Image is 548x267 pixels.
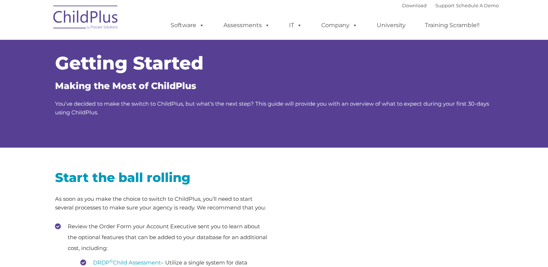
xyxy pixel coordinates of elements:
a: Assessments [216,18,277,33]
h2: Start the ball rolling [55,169,269,186]
a: Training Scramble!! [418,18,487,33]
a: DRDP©Child Assessment [93,259,161,266]
a: IT [282,18,309,33]
a: Download [402,3,427,8]
span: You’ve decided to make the switch to ChildPlus, but what’s the next step? This guide will provide... [55,100,489,116]
a: Software [163,18,212,33]
span: Making the Most of ChildPlus [55,80,196,91]
img: ChildPlus by Procare Solutions [50,0,122,37]
font: | [402,3,499,8]
p: As soon as you make the choice to switch to ChildPlus, you’ll need to start several processes to ... [55,195,269,212]
a: Support [435,3,455,8]
a: Schedule A Demo [456,3,499,8]
sup: © [110,258,113,263]
span: Getting Started [55,52,204,74]
a: University [369,18,413,33]
a: Company [314,18,365,33]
